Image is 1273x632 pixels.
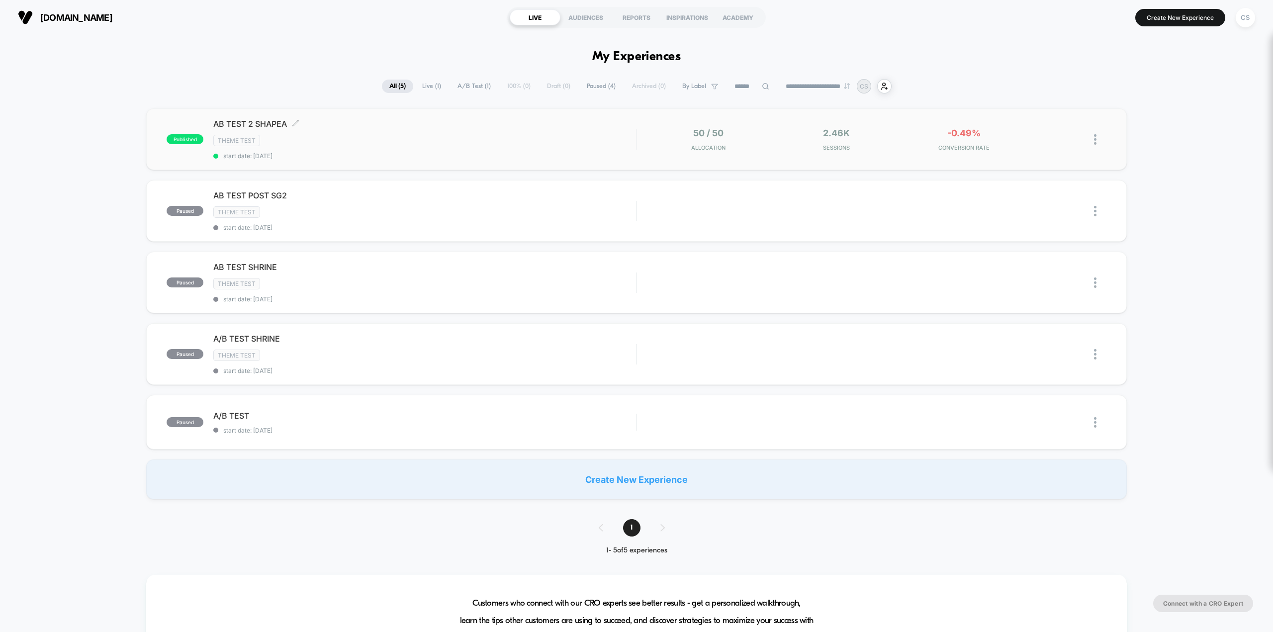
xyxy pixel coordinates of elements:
[528,346,554,357] div: Duration
[560,9,611,25] div: AUDIENCES
[1094,349,1096,360] img: close
[823,128,850,138] span: 2.46k
[167,134,203,144] span: published
[213,278,260,289] span: Theme Test
[1094,417,1096,428] img: close
[450,80,498,93] span: A/B Test ( 1 )
[860,83,868,90] p: CS
[213,206,260,218] span: Theme Test
[146,459,1126,499] div: Create New Experience
[213,367,636,374] span: start date: [DATE]
[1094,134,1096,145] img: close
[575,347,605,356] input: Volume
[510,9,560,25] div: LIVE
[1094,206,1096,216] img: close
[682,83,706,90] span: By Label
[167,206,203,216] span: paused
[18,10,33,25] img: Visually logo
[903,144,1025,151] span: CONVERSION RATE
[213,152,636,160] span: start date: [DATE]
[213,411,636,421] span: A/B TEST
[1094,277,1096,288] img: close
[623,519,640,537] span: 1
[213,224,636,231] span: start date: [DATE]
[310,168,340,197] button: Play, NEW DEMO 2025-VEED.mp4
[844,83,850,89] img: end
[611,9,662,25] div: REPORTS
[1153,595,1253,612] button: Connect with a CRO Expert
[5,343,22,360] button: Play, NEW DEMO 2025-VEED.mp4
[579,80,623,93] span: Paused ( 4 )
[213,334,636,344] span: A/B TEST SHRINE
[213,190,636,200] span: AB TEST POST SG2
[15,9,115,25] button: [DOMAIN_NAME]
[382,80,413,93] span: All ( 5 )
[213,295,636,303] span: start date: [DATE]
[7,329,644,339] input: Seek
[167,417,203,427] span: paused
[213,119,636,129] span: AB TEST 2 SHAPEA
[213,135,260,146] span: Theme Test
[167,277,203,287] span: paused
[167,349,203,359] span: paused
[503,346,526,357] div: Current time
[691,144,726,151] span: Allocation
[1233,7,1258,28] button: CS
[1135,9,1225,26] button: Create New Experience
[40,12,112,23] span: [DOMAIN_NAME]
[775,144,898,151] span: Sessions
[662,9,713,25] div: INSPIRATIONS
[947,128,981,138] span: -0.49%
[213,427,636,434] span: start date: [DATE]
[1236,8,1255,27] div: CS
[415,80,449,93] span: Live ( 1 )
[213,350,260,361] span: Theme Test
[213,262,636,272] span: AB TEST SHRINE
[713,9,763,25] div: ACADEMY
[693,128,724,138] span: 50 / 50
[589,546,685,555] div: 1 - 5 of 5 experiences
[592,50,681,64] h1: My Experiences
